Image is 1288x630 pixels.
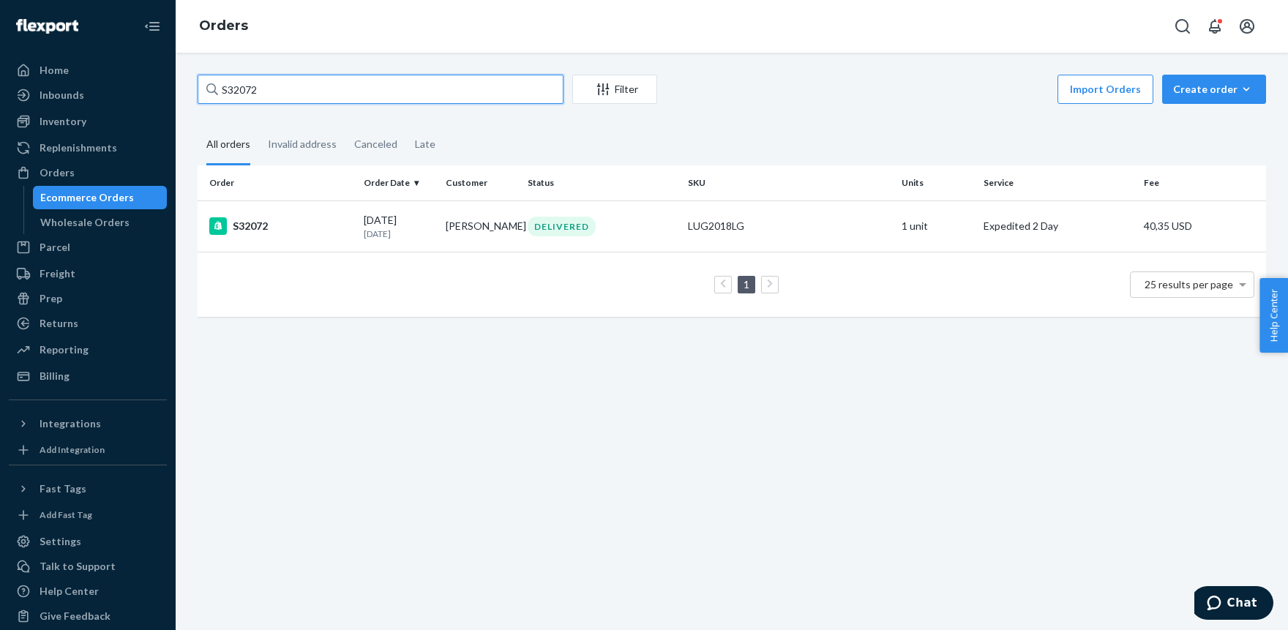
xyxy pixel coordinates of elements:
a: Add Integration [9,441,167,459]
div: Reporting [40,342,89,357]
div: Help Center [40,584,99,599]
button: Create order [1162,75,1266,104]
a: Orders [9,161,167,184]
a: Page 1 is your current page [741,278,752,290]
ol: breadcrumbs [187,5,260,48]
td: 1 unit [896,200,978,252]
p: Expedited 2 Day [984,219,1132,233]
th: Status [522,165,682,200]
div: Inbounds [40,88,84,102]
a: Replenishments [9,136,167,160]
th: Order Date [358,165,440,200]
div: Integrations [40,416,101,431]
button: Fast Tags [9,477,167,500]
button: Close Navigation [138,12,167,41]
a: Orders [199,18,248,34]
a: Help Center [9,580,167,603]
td: 40,35 USD [1138,200,1266,252]
input: Search orders [198,75,563,104]
img: Flexport logo [16,19,78,34]
a: Reporting [9,338,167,361]
div: Talk to Support [40,559,116,574]
div: Prep [40,291,62,306]
th: Order [198,165,358,200]
a: Home [9,59,167,82]
div: Give Feedback [40,609,111,623]
a: Inventory [9,110,167,133]
a: Wholesale Orders [33,211,168,234]
a: Prep [9,287,167,310]
div: Add Integration [40,443,105,456]
button: Help Center [1259,278,1288,353]
td: [PERSON_NAME] [440,200,522,252]
div: Inventory [40,114,86,129]
div: Create order [1173,82,1255,97]
div: Fast Tags [40,481,86,496]
th: Units [896,165,978,200]
div: Add Fast Tag [40,509,92,521]
div: Billing [40,369,70,383]
div: Filter [573,82,656,97]
button: Filter [572,75,657,104]
a: Add Fast Tag [9,506,167,524]
div: LUG2018LG [688,219,890,233]
a: Settings [9,530,167,553]
th: Fee [1138,165,1266,200]
div: Customer [446,176,516,189]
div: Settings [40,534,81,549]
button: Import Orders [1057,75,1153,104]
a: Billing [9,364,167,388]
a: Ecommerce Orders [33,186,168,209]
p: [DATE] [364,228,434,240]
div: Wholesale Orders [40,215,130,230]
div: Replenishments [40,140,117,155]
div: Canceled [354,125,397,163]
button: Integrations [9,412,167,435]
button: Open account menu [1232,12,1262,41]
a: Returns [9,312,167,335]
div: Returns [40,316,78,331]
button: Talk to Support [9,555,167,578]
div: Home [40,63,69,78]
iframe: Apre un widget che permette di chattare con uno dei nostri agenti [1194,586,1273,623]
div: Late [415,125,435,163]
button: Open Search Box [1168,12,1197,41]
button: Open notifications [1200,12,1229,41]
th: SKU [682,165,896,200]
th: Service [978,165,1138,200]
button: Give Feedback [9,604,167,628]
a: Parcel [9,236,167,259]
div: [DATE] [364,213,434,240]
a: Inbounds [9,83,167,107]
a: Freight [9,262,167,285]
div: Invalid address [268,125,337,163]
div: All orders [206,125,250,165]
div: Parcel [40,240,70,255]
div: S32072 [209,217,352,235]
div: Freight [40,266,75,281]
div: DELIVERED [528,217,596,236]
div: Orders [40,165,75,180]
div: Ecommerce Orders [40,190,134,205]
span: 25 results per page [1145,278,1233,290]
